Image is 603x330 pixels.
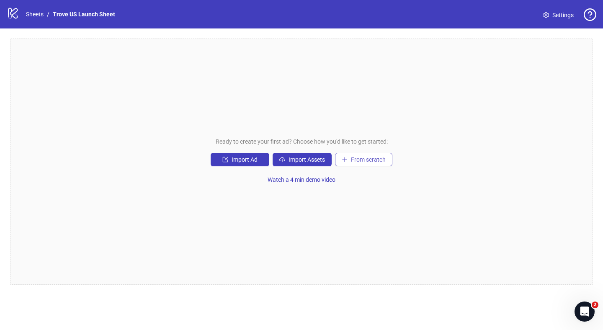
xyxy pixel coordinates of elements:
[17,59,151,74] p: Hi [PERSON_NAME]
[12,118,155,133] a: Documentation
[111,274,140,280] span: Messages
[51,10,117,19] a: Trove US Launch Sheet
[32,274,51,280] span: Home
[536,8,580,22] a: Settings
[17,164,140,173] div: Report a Bug
[24,10,45,19] a: Sheets
[17,148,150,157] div: Create a ticket
[12,160,155,176] div: Report a Bug
[279,157,285,162] span: cloud-upload
[543,12,549,18] span: setting
[17,106,140,114] div: Request a feature
[552,10,574,20] span: Settings
[273,153,332,166] button: Import Assets
[12,102,155,118] a: Request a feature
[289,156,325,163] span: Import Assets
[335,153,392,166] button: From scratch
[584,8,596,21] span: question-circle
[592,302,598,308] span: 2
[144,13,159,28] div: Close
[575,302,595,322] iframe: Intercom live chat
[268,176,335,183] span: Watch a 4 min demo video
[261,173,342,186] button: Watch a 4 min demo video
[222,157,228,162] span: import
[84,253,167,286] button: Messages
[17,74,151,88] p: How can we help?
[232,156,258,163] span: Import Ad
[47,10,49,19] li: /
[211,153,269,166] button: Import Ad
[216,137,388,146] span: Ready to create your first ad? Choose how you'd like to get started:
[351,156,386,163] span: From scratch
[17,121,140,130] div: Documentation
[342,157,348,162] span: plus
